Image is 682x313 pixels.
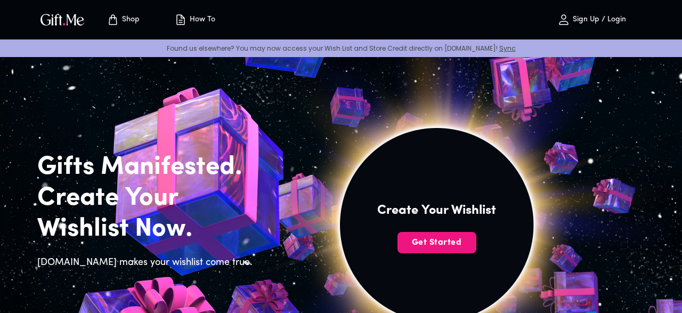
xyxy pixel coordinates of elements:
[37,255,259,270] h6: [DOMAIN_NAME] makes your wishlist come true.
[37,13,87,26] button: GiftMe Logo
[37,214,259,245] h2: Wishlist Now.
[377,202,496,219] h4: Create Your Wishlist
[538,3,645,37] button: Sign Up / Login
[37,183,259,214] h2: Create Your
[397,237,476,248] span: Get Started
[187,15,215,25] p: How To
[397,232,476,253] button: Get Started
[9,44,673,53] p: Found us elsewhere? You may now access your Wish List and Store Credit directly on [DOMAIN_NAME]!
[94,3,152,37] button: Store page
[165,3,224,37] button: How To
[570,15,626,25] p: Sign Up / Login
[174,13,187,26] img: how-to.svg
[119,15,140,25] p: Shop
[499,44,516,53] a: Sync
[37,152,259,183] h2: Gifts Manifested.
[38,12,86,27] img: GiftMe Logo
